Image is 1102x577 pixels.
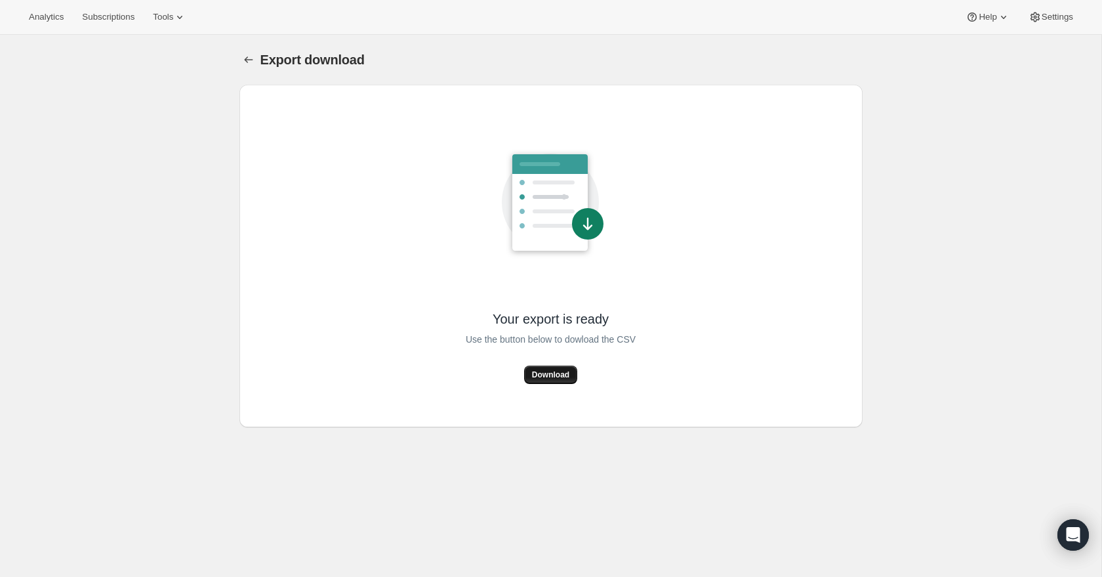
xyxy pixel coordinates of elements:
[1057,519,1089,551] div: Open Intercom Messenger
[82,12,134,22] span: Subscriptions
[524,366,577,384] button: Download
[21,8,71,26] button: Analytics
[1042,12,1073,22] span: Settings
[74,8,142,26] button: Subscriptions
[1021,8,1081,26] button: Settings
[153,12,173,22] span: Tools
[239,51,258,69] button: Export download
[979,12,996,22] span: Help
[493,310,609,328] span: Your export is ready
[958,8,1017,26] button: Help
[29,12,64,22] span: Analytics
[466,331,636,347] span: Use the button below to dowload the CSV
[145,8,194,26] button: Tools
[260,53,365,67] span: Export download
[532,370,569,380] span: Download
